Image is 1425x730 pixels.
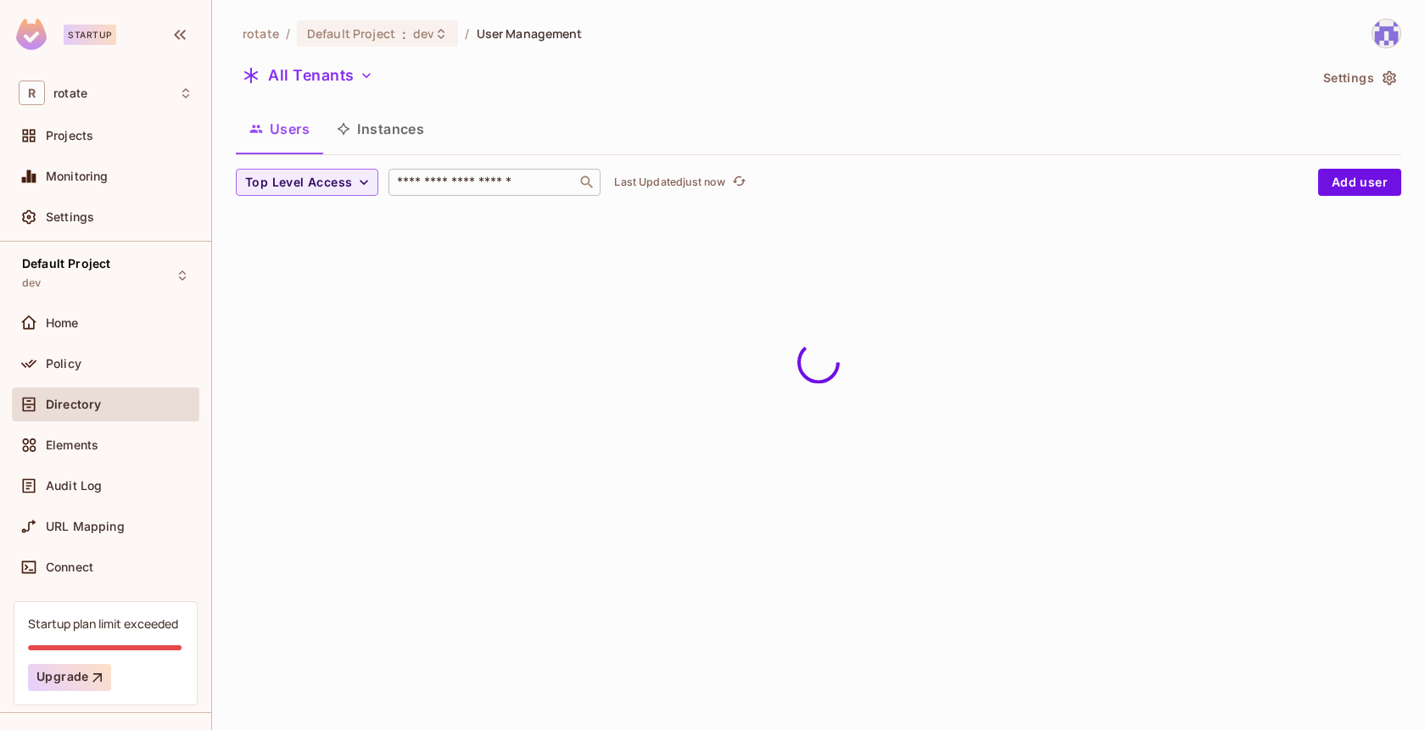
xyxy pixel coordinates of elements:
[465,25,469,42] li: /
[1316,64,1401,92] button: Settings
[46,479,102,493] span: Audit Log
[401,27,407,41] span: :
[307,25,395,42] span: Default Project
[28,664,111,691] button: Upgrade
[236,108,323,150] button: Users
[732,174,746,191] span: refresh
[46,129,93,142] span: Projects
[46,357,81,371] span: Policy
[46,210,94,224] span: Settings
[245,172,352,193] span: Top Level Access
[725,172,749,192] span: Click to refresh data
[243,25,279,42] span: the active workspace
[28,616,178,632] div: Startup plan limit exceeded
[236,169,378,196] button: Top Level Access
[614,176,725,189] p: Last Updated just now
[16,19,47,50] img: SReyMgAAAABJRU5ErkJggg==
[477,25,583,42] span: User Management
[46,560,93,574] span: Connect
[53,86,87,100] span: Workspace: rotate
[413,25,434,42] span: dev
[46,398,101,411] span: Directory
[323,108,438,150] button: Instances
[1318,169,1401,196] button: Add user
[64,25,116,45] div: Startup
[46,170,109,183] span: Monitoring
[46,316,79,330] span: Home
[46,520,125,533] span: URL Mapping
[22,276,41,290] span: dev
[19,81,45,105] span: R
[46,438,98,452] span: Elements
[1372,20,1400,47] img: yoongjia@letsrotate.com
[286,25,290,42] li: /
[22,257,110,270] span: Default Project
[236,62,380,89] button: All Tenants
[729,172,749,192] button: refresh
